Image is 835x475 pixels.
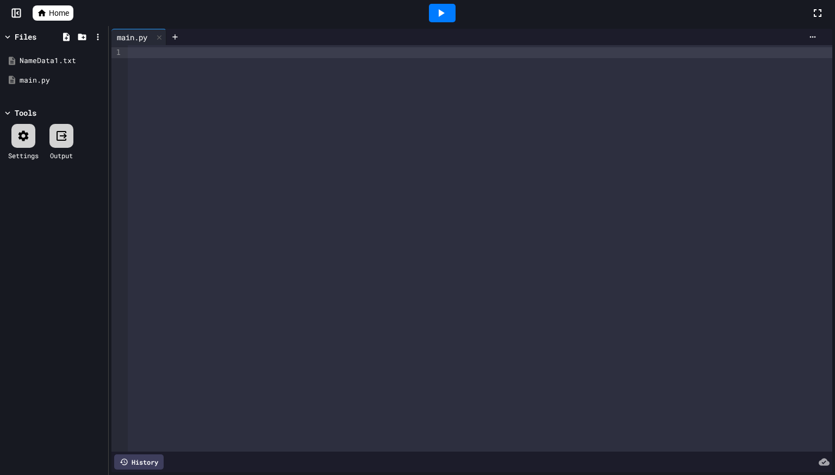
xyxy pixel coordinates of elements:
iframe: chat widget [789,432,824,464]
div: Files [15,31,36,42]
div: main.py [20,75,104,86]
div: main.py [111,29,166,45]
a: Home [33,5,73,21]
div: History [114,454,164,470]
div: NameData1.txt [20,55,104,66]
div: Tools [15,107,36,118]
div: 1 [111,47,122,58]
div: Settings [8,151,39,160]
div: main.py [111,32,153,43]
span: Home [49,8,69,18]
iframe: chat widget [745,384,824,430]
div: Output [50,151,73,160]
